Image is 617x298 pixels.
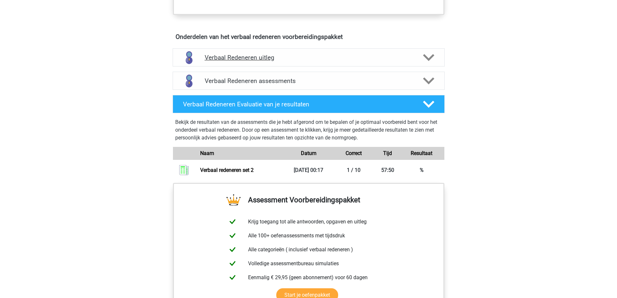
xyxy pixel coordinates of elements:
[170,95,447,113] a: Verbaal Redeneren Evaluatie van je resultaten
[205,54,413,61] h4: Verbaal Redeneren uitleg
[286,149,331,157] div: Datum
[181,73,197,89] img: verbaal redeneren assessments
[200,167,254,173] a: Verbaal redeneren set 2
[170,72,447,90] a: assessments Verbaal Redeneren assessments
[181,49,197,66] img: verbaal redeneren uitleg
[399,149,444,157] div: Resultaat
[170,48,447,66] a: uitleg Verbaal Redeneren uitleg
[195,149,286,157] div: Naam
[183,101,413,108] h4: Verbaal Redeneren Evaluatie van je resultaten
[331,149,376,157] div: Correct
[205,77,413,85] h4: Verbaal Redeneren assessments
[176,33,442,41] h4: Onderdelen van het verbaal redeneren voorbereidingspakket
[376,149,399,157] div: Tijd
[175,118,442,142] p: Bekijk de resultaten van de assessments die je hebt afgerond om te bepalen of je optimaal voorber...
